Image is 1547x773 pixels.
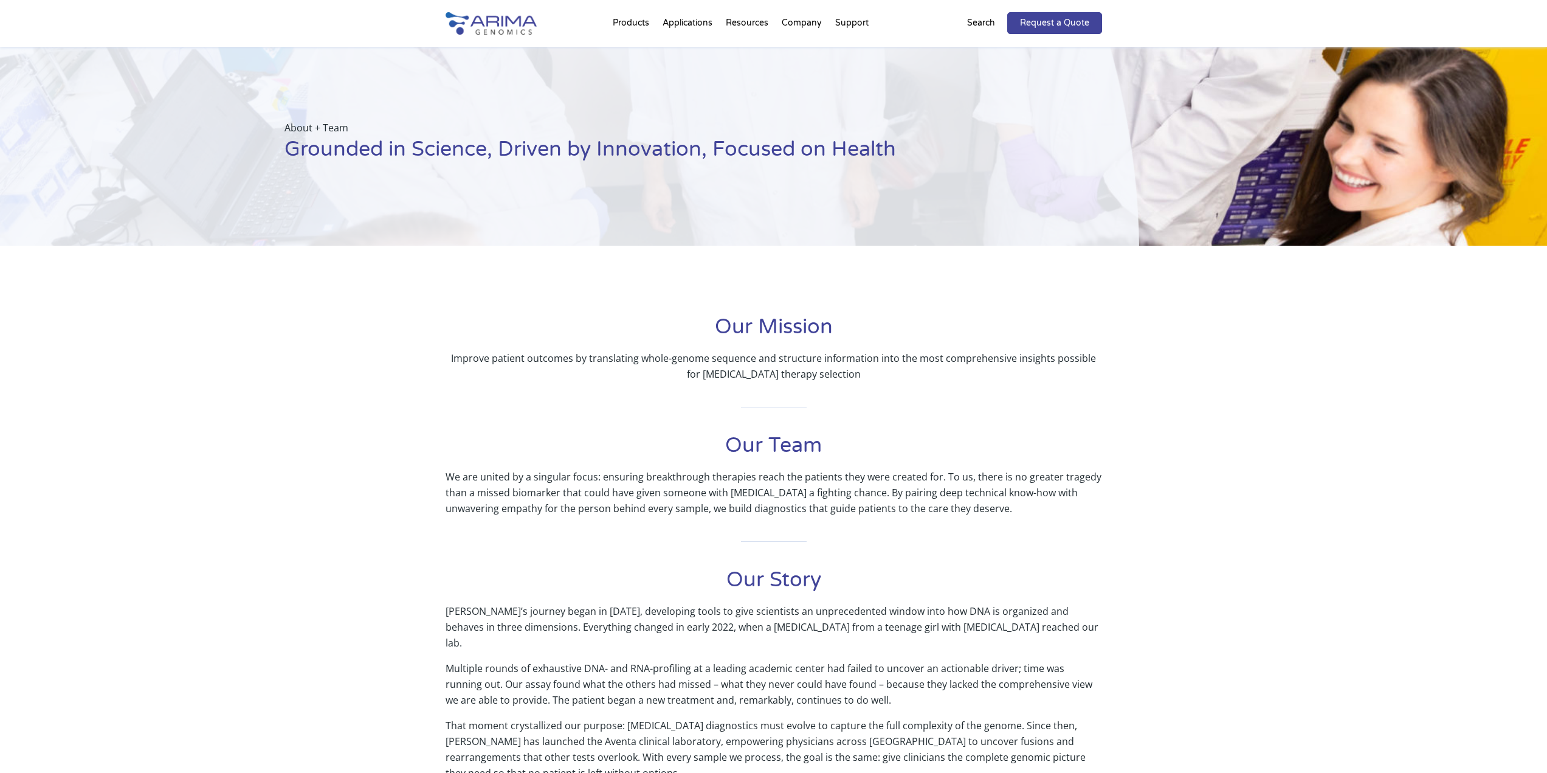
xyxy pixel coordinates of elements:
h1: Our Team [446,432,1102,469]
p: Improve patient outcomes by translating whole-genome sequence and structure information into the ... [446,350,1102,382]
p: Search [967,15,995,31]
p: We are united by a singular focus: ensuring breakthrough therapies reach the patients they were c... [446,469,1102,516]
h1: Grounded in Science, Driven by Innovation, Focused on Health [284,136,1078,173]
h1: Our Mission [446,313,1102,350]
p: About + Team [284,120,1078,136]
img: Arima-Genomics-logo [446,12,537,35]
h1: Our Story [446,566,1102,603]
a: Request a Quote [1007,12,1102,34]
p: [PERSON_NAME]’s journey began in [DATE], developing tools to give scientists an unprecedented win... [446,603,1102,660]
p: Multiple rounds of exhaustive DNA- and RNA-profiling at a leading academic center had failed to u... [446,660,1102,718]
